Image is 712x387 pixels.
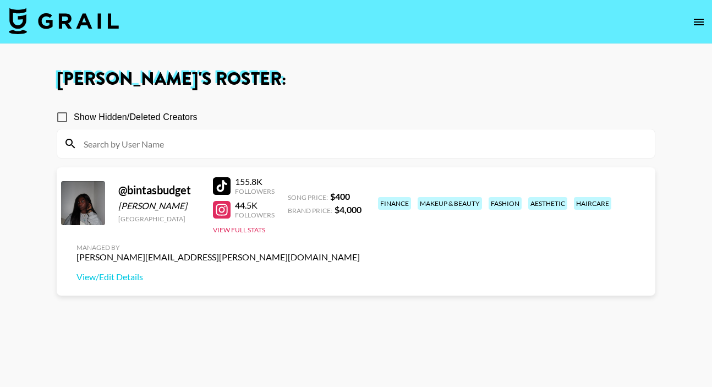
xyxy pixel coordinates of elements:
[77,135,648,152] input: Search by User Name
[74,111,198,124] span: Show Hidden/Deleted Creators
[235,176,275,187] div: 155.8K
[213,226,265,234] button: View Full Stats
[489,197,522,210] div: fashion
[335,204,362,215] strong: $ 4,000
[235,200,275,211] div: 44.5K
[288,193,328,201] span: Song Price:
[330,191,350,201] strong: $ 400
[288,206,332,215] span: Brand Price:
[76,271,360,282] a: View/Edit Details
[118,215,200,223] div: [GEOGRAPHIC_DATA]
[528,197,567,210] div: aesthetic
[688,11,710,33] button: open drawer
[118,200,200,211] div: [PERSON_NAME]
[9,8,119,34] img: Grail Talent
[76,243,360,252] div: Managed By
[378,197,411,210] div: finance
[418,197,482,210] div: makeup & beauty
[235,211,275,219] div: Followers
[118,183,200,197] div: @ bintasbudget
[76,252,360,263] div: [PERSON_NAME][EMAIL_ADDRESS][PERSON_NAME][DOMAIN_NAME]
[235,187,275,195] div: Followers
[57,70,655,88] h1: [PERSON_NAME] 's Roster:
[574,197,611,210] div: haircare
